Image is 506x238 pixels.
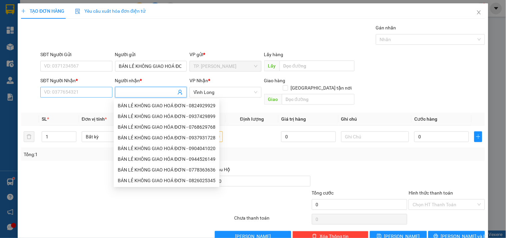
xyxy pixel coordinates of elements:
div: Người gửi [115,51,187,58]
span: user-add [177,90,183,95]
span: Thu Hộ [215,167,230,172]
button: delete [24,131,34,142]
span: Lấy [264,61,280,71]
div: Chưa thanh toán [233,214,311,226]
div: SĐT Người Gửi [40,51,112,58]
input: Dọc đường [282,94,355,105]
input: 0 [281,131,336,142]
div: VP gửi [189,51,261,58]
button: Close [470,3,488,22]
div: BÁN LẺ KHÔNG GIAO HÓA ĐƠN - 0944526149 [118,155,215,163]
div: BÁN LẺ KHÔNG GIAO HOÁ ĐƠN - 0824929929 [114,100,219,111]
span: Bất kỳ [86,132,145,142]
span: Giao hàng [264,78,286,83]
label: Gán nhãn [376,25,396,30]
div: BÁN LẺ KHÔNG GIAO HÓA ĐƠN - 0937931728 [118,134,215,141]
div: SĐT Người Nhận [40,77,112,84]
div: BÁN LẺ KHÔNG GIAO HOÁ ĐƠN - 0824929929 [118,102,215,109]
div: BÁN LẺ KHÔNG GIAO HÓA ĐƠN - 0768629768 [114,122,219,132]
img: logo.jpg [3,3,27,27]
img: icon [75,9,80,14]
div: BÁN LẺ KHÔNG GIAO HOÁ ĐƠN - 0778363636 [118,166,215,173]
div: BÁN LẺ KHÔNG GIAO HOÁ ĐƠN - 0826025345 [114,175,219,186]
span: Định lượng [240,116,264,122]
input: Ghi Chú [341,131,409,142]
div: BÁN LẺ KHÔNG GIAO HOÁ ĐƠN - 0778363636 [114,164,219,175]
span: VP Nhận [189,78,208,83]
div: BÁN LẺ KHÔNG GIAO HOÁ ĐƠN - 0904041020 [114,143,219,154]
div: BÁN LẺ KHÔNG GIAO HOÁ ĐƠN - 0826025345 [118,177,215,184]
label: Hình thức thanh toán [409,190,453,196]
div: BÁN LẺ KHÔNG GIAO HOÁ ĐƠN - 0904041020 [118,145,215,152]
b: 107/1 , Đường 2/9 P1, TP Vĩnh Long [46,44,82,65]
li: VP Vĩnh Long [46,36,89,43]
div: Tổng: 1 [24,151,196,158]
span: Cước hàng [414,116,437,122]
div: Người nhận [115,77,187,84]
span: Tổng cước [312,190,334,196]
span: Giao [264,94,282,105]
span: Đơn vị tính [82,116,107,122]
input: Dọc đường [280,61,355,71]
span: environment [46,45,51,49]
th: Ghi chú [339,113,412,126]
span: TẠO ĐƠN HÀNG [21,8,64,14]
span: Vĩnh Long [193,87,257,97]
li: VP TP. [PERSON_NAME] [3,36,46,51]
div: BÁN LẺ KHÔNG GIAO HÓA ĐƠN - 0937429899 [118,113,215,120]
span: [GEOGRAPHIC_DATA] tận nơi [288,84,355,92]
div: BÁN LẺ KHÔNG GIAO HÓA ĐƠN - 0937931728 [114,132,219,143]
button: plus [474,131,482,142]
span: Lấy hàng [264,52,284,57]
div: BÁN LẺ KHÔNG GIAO HÓA ĐƠN - 0937429899 [114,111,219,122]
div: BÁN LẺ KHÔNG GIAO HÓA ĐƠN - 0768629768 [118,123,215,131]
span: plus [475,134,482,139]
li: [PERSON_NAME] - 0931936768 [3,3,97,28]
span: Giá trị hàng [281,116,306,122]
div: BÁN LẺ KHÔNG GIAO HÓA ĐƠN - 0944526149 [114,154,219,164]
span: SL [42,116,47,122]
span: close [476,10,482,15]
span: TP. Hồ Chí Minh [193,61,257,71]
span: plus [21,9,26,13]
span: Yêu cầu xuất hóa đơn điện tử [75,8,145,14]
